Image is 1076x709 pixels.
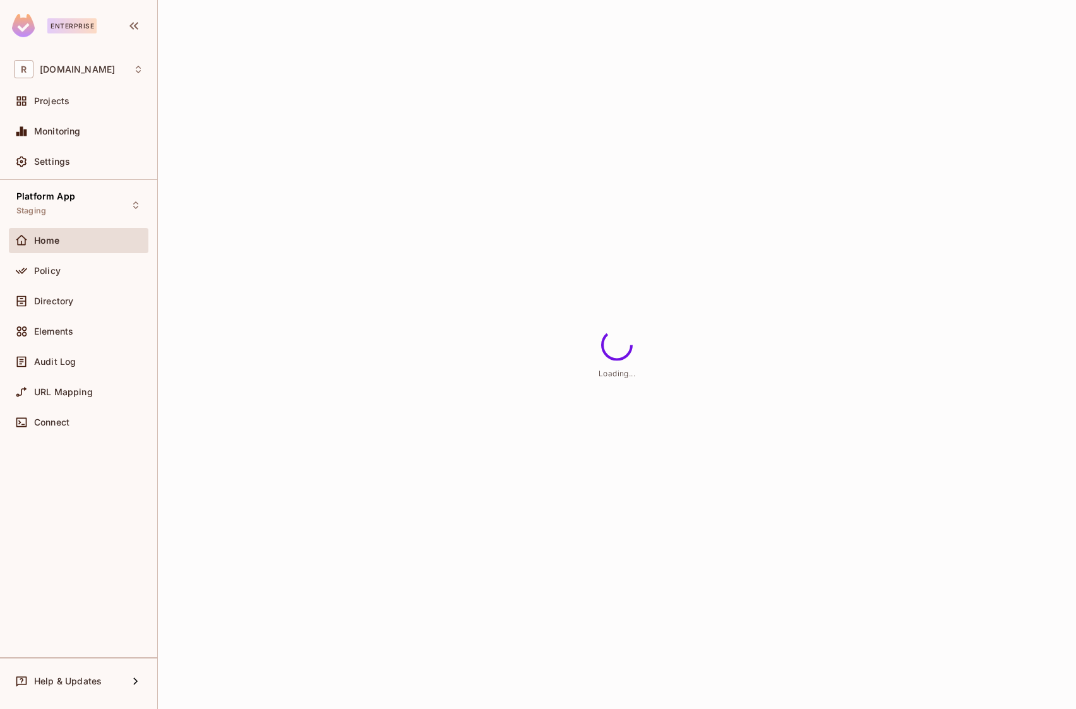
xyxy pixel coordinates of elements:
span: Audit Log [34,357,76,367]
span: Elements [34,326,73,337]
span: Directory [34,296,73,306]
span: Loading... [599,368,635,378]
span: Home [34,235,60,246]
span: Monitoring [34,126,81,136]
span: Staging [16,206,46,216]
img: SReyMgAAAABJRU5ErkJggg== [12,14,35,37]
span: R [14,60,33,78]
span: Workspace: redica.com [40,64,115,74]
span: Policy [34,266,61,276]
span: Settings [34,157,70,167]
span: Connect [34,417,69,427]
span: URL Mapping [34,387,93,397]
span: Help & Updates [34,676,102,686]
div: Enterprise [47,18,97,33]
span: Projects [34,96,69,106]
span: Platform App [16,191,75,201]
